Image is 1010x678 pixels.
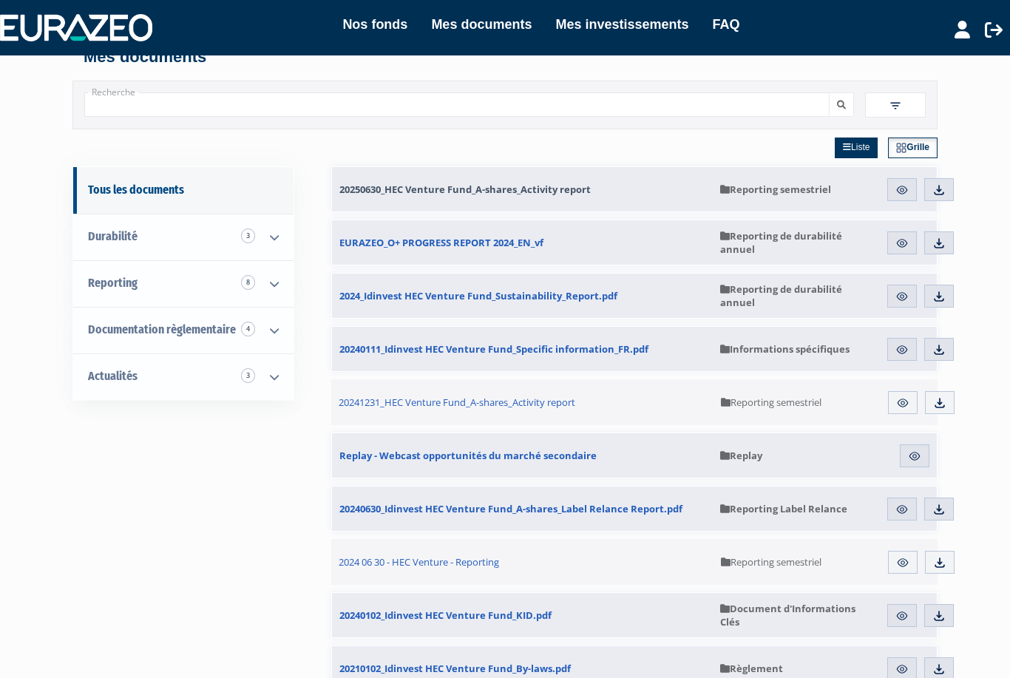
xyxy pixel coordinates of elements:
[332,434,713,478] a: Replay - Webcast opportunités du marché secondaire
[895,504,909,517] img: eye.svg
[720,183,831,197] span: Reporting semestriel
[431,14,532,35] a: Mes documents
[332,221,713,265] a: EURAZEO_O+ PROGRESS REPORT 2024_EN_vf
[339,290,617,303] span: 2024_Idinvest HEC Venture Fund_Sustainability_Report.pdf
[84,93,830,118] input: Recherche
[73,354,294,401] a: Actualités 3
[895,237,909,251] img: eye.svg
[932,291,946,304] img: download.svg
[241,322,255,337] span: 4
[932,504,946,517] img: download.svg
[896,397,909,410] img: eye.svg
[895,184,909,197] img: eye.svg
[932,237,946,251] img: download.svg
[84,49,926,67] h4: Mes documents
[720,662,783,676] span: Règlement
[932,184,946,197] img: download.svg
[889,100,902,113] img: filter.svg
[896,557,909,570] img: eye.svg
[331,540,714,586] a: 2024 06 30 - HEC Venture - Reporting
[721,396,821,410] span: Reporting semestriel
[933,397,946,410] img: download.svg
[888,138,938,159] a: Grille
[88,277,138,291] span: Reporting
[339,503,682,516] span: 20240630_Idinvest HEC Venture Fund_A-shares_Label Relance Report.pdf
[895,291,909,304] img: eye.svg
[720,603,869,629] span: Document d'Informations Clés
[720,283,869,310] span: Reporting de durabilité annuel
[339,183,591,197] span: 20250630_HEC Venture Fund_A-shares_Activity report
[895,344,909,357] img: eye.svg
[332,594,713,638] a: 20240102_Idinvest HEC Venture Fund_KID.pdf
[933,557,946,570] img: download.svg
[88,370,138,384] span: Actualités
[895,610,909,623] img: eye.svg
[241,276,255,291] span: 8
[896,143,906,154] img: grid.svg
[720,450,762,463] span: Replay
[339,237,543,250] span: EURAZEO_O+ PROGRESS REPORT 2024_EN_vf
[73,261,294,308] a: Reporting 8
[555,14,688,35] a: Mes investissements
[720,503,847,516] span: Reporting Label Relance
[331,380,714,426] a: 20241231_HEC Venture Fund_A-shares_Activity report
[339,396,575,410] span: 20241231_HEC Venture Fund_A-shares_Activity report
[895,663,909,677] img: eye.svg
[342,14,407,35] a: Nos fonds
[332,328,713,372] a: 20240111_Idinvest HEC Venture Fund_Specific information_FR.pdf
[713,14,740,35] a: FAQ
[932,344,946,357] img: download.svg
[932,663,946,677] img: download.svg
[332,274,713,319] a: 2024_Idinvest HEC Venture Fund_Sustainability_Report.pdf
[73,214,294,261] a: Durabilité 3
[88,323,236,337] span: Documentation règlementaire
[73,308,294,354] a: Documentation règlementaire 4
[720,343,850,356] span: Informations spécifiques
[339,450,597,463] span: Replay - Webcast opportunités du marché secondaire
[241,369,255,384] span: 3
[332,487,713,532] a: 20240630_Idinvest HEC Venture Fund_A-shares_Label Relance Report.pdf
[721,556,821,569] span: Reporting semestriel
[339,609,552,623] span: 20240102_Idinvest HEC Venture Fund_KID.pdf
[835,138,878,159] a: Liste
[73,168,294,214] a: Tous les documents
[908,450,921,464] img: eye.svg
[339,343,648,356] span: 20240111_Idinvest HEC Venture Fund_Specific information_FR.pdf
[241,229,255,244] span: 3
[339,662,571,676] span: 20210102_Idinvest HEC Venture Fund_By-laws.pdf
[88,230,138,244] span: Durabilité
[932,610,946,623] img: download.svg
[720,230,869,257] span: Reporting de durabilité annuel
[332,168,713,212] a: 20250630_HEC Venture Fund_A-shares_Activity report
[339,556,499,569] span: 2024 06 30 - HEC Venture - Reporting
